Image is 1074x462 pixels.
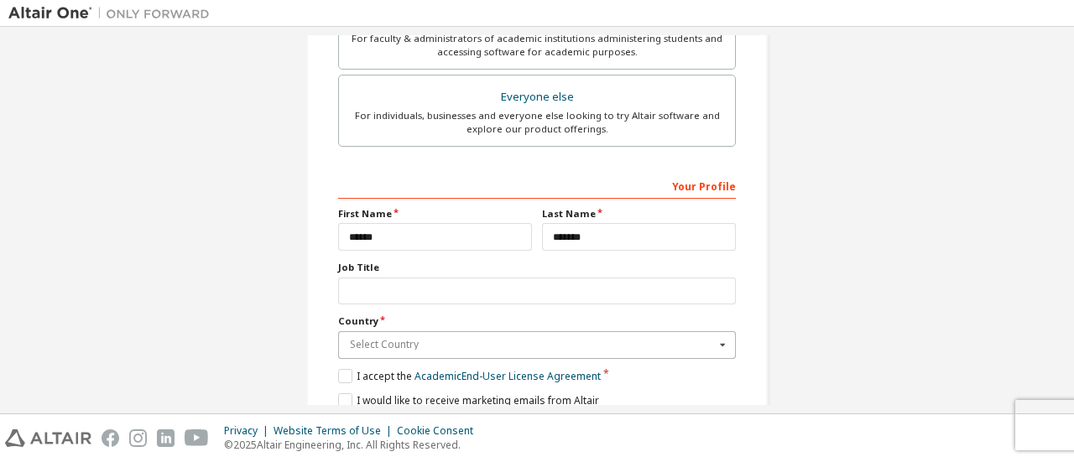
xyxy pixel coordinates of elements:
div: Privacy [224,424,274,438]
p: © 2025 Altair Engineering, Inc. All Rights Reserved. [224,438,483,452]
img: facebook.svg [102,429,119,447]
label: Country [338,314,736,328]
div: Website Terms of Use [274,424,397,438]
img: linkedin.svg [157,429,175,447]
label: Job Title [338,261,736,274]
img: altair_logo.svg [5,429,91,447]
img: instagram.svg [129,429,147,447]
div: Everyone else [349,86,725,109]
div: For faculty & administrators of academic institutions administering students and accessing softwa... [349,32,725,59]
img: Altair One [8,5,218,22]
label: First Name [338,207,532,221]
div: Select Country [350,340,715,350]
div: For individuals, businesses and everyone else looking to try Altair software and explore our prod... [349,109,725,136]
label: I would like to receive marketing emails from Altair [338,393,599,407]
div: Cookie Consent [397,424,483,438]
div: Your Profile [338,172,736,199]
a: Academic End-User License Agreement [414,369,601,383]
label: I accept the [338,369,601,383]
img: youtube.svg [185,429,209,447]
label: Last Name [542,207,736,221]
